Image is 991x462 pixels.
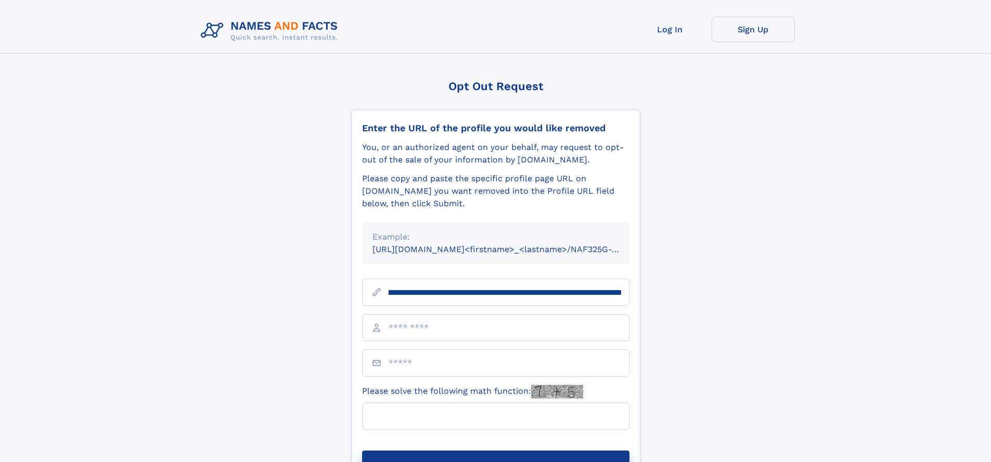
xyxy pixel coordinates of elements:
[712,17,795,42] a: Sign Up
[372,231,619,243] div: Example:
[362,385,583,398] label: Please solve the following math function:
[362,172,629,210] div: Please copy and paste the specific profile page URL on [DOMAIN_NAME] you want removed into the Pr...
[351,80,640,93] div: Opt Out Request
[628,17,712,42] a: Log In
[197,17,346,45] img: Logo Names and Facts
[362,141,629,166] div: You, or an authorized agent on your behalf, may request to opt-out of the sale of your informatio...
[372,244,649,254] small: [URL][DOMAIN_NAME]<firstname>_<lastname>/NAF325G-xxxxxxxx
[362,122,629,134] div: Enter the URL of the profile you would like removed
